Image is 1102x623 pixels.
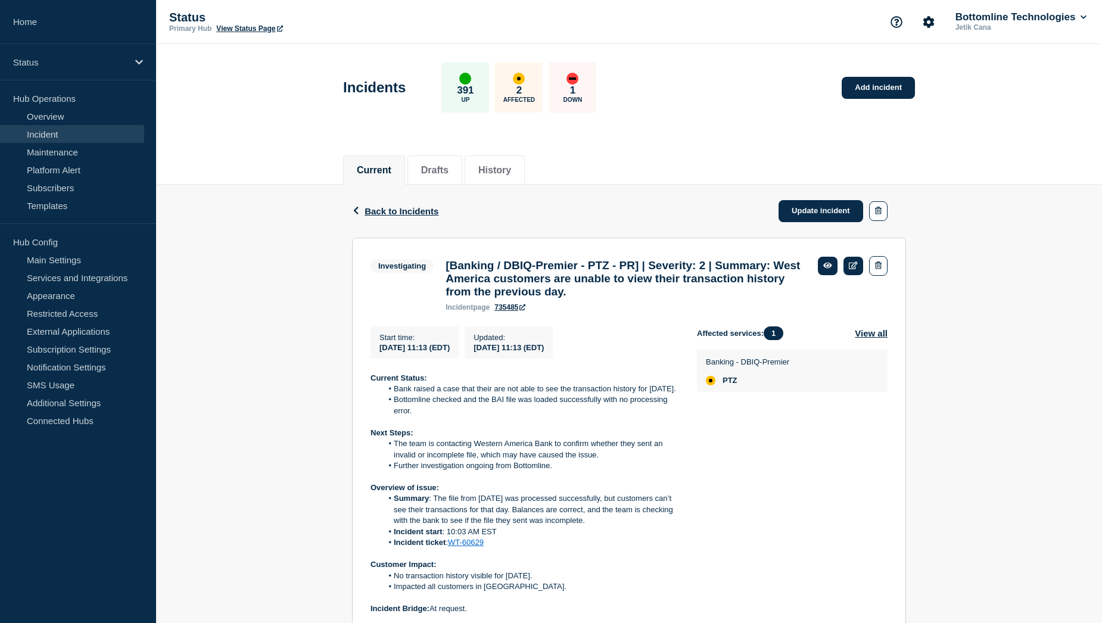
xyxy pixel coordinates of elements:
[371,373,427,382] strong: Current Status:
[446,259,806,298] h3: [Banking / DBIQ-Premier - PTZ - PR] | Severity: 2 | Summary: West America customers are unable to...
[394,527,443,536] strong: Incident start
[352,206,438,216] button: Back to Incidents
[706,376,715,385] div: affected
[916,10,941,35] button: Account settings
[382,571,678,581] li: No transaction history visible for [DATE].
[779,200,863,222] a: Update incident
[382,581,678,592] li: Impacted all customers in [GEOGRAPHIC_DATA].
[459,73,471,85] div: up
[566,73,578,85] div: down
[706,357,789,366] p: Banking - DBIQ-Premier
[371,483,439,492] strong: Overview of issue:
[564,96,583,103] p: Down
[494,303,525,311] a: 735485
[697,326,789,340] span: Affected services:
[448,538,484,547] a: WT-60629
[371,259,434,273] span: Investigating
[371,560,437,569] strong: Customer Impact:
[855,326,888,340] button: View all
[503,96,535,103] p: Affected
[764,326,783,340] span: 1
[371,604,429,613] strong: Incident Bridge:
[474,342,544,352] div: [DATE] 11:13 (EDT)
[953,11,1089,23] button: Bottomline Technologies
[382,384,678,394] li: Bank raised a case that their are not able to see the transaction history for [DATE].
[446,303,473,311] span: incident
[169,11,407,24] p: Status
[382,438,678,460] li: The team is contacting Western America Bank to confirm whether they sent an invalid or incomplete...
[216,24,282,33] a: View Status Page
[382,537,678,548] li: :
[13,57,127,67] p: Status
[884,10,909,35] button: Support
[842,77,915,99] a: Add incident
[570,85,575,96] p: 1
[461,96,469,103] p: Up
[474,333,544,342] p: Updated :
[382,493,678,526] li: : The file from [DATE] was processed successfully, but customers can’t see their transactions for...
[169,24,211,33] p: Primary Hub
[357,165,391,176] button: Current
[382,460,678,471] li: Further investigation ongoing from Bottomline.
[394,494,429,503] strong: Summary
[379,343,450,352] span: [DATE] 11:13 (EDT)
[371,603,678,614] p: At request.
[382,527,678,537] li: : 10:03 AM EST
[371,428,413,437] strong: Next Steps:
[457,85,474,96] p: 391
[513,73,525,85] div: affected
[421,165,449,176] button: Drafts
[478,165,511,176] button: History
[953,23,1077,32] p: Jetik Cana
[516,85,522,96] p: 2
[343,79,406,96] h1: Incidents
[723,376,737,385] span: PTZ
[394,538,446,547] strong: Incident ticket
[379,333,450,342] p: Start time :
[446,303,490,311] p: page
[365,206,438,216] span: Back to Incidents
[382,394,678,416] li: Bottomline checked and the BAI file was loaded successfully with no processing error.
